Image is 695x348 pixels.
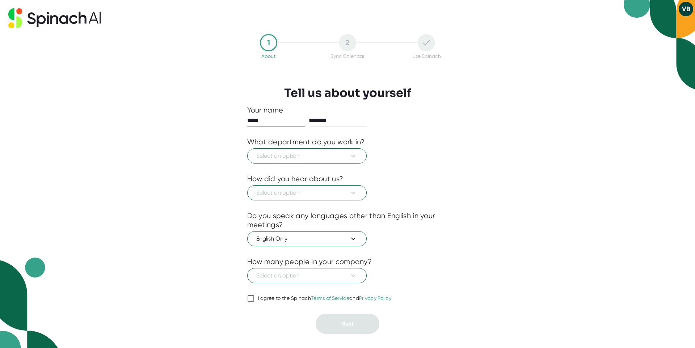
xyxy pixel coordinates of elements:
[311,295,349,301] a: Terms of Service
[258,295,392,302] div: I agree to the Spinach and
[247,185,367,200] button: Select an option
[316,314,379,334] button: Next
[256,234,358,243] span: English Only
[247,211,448,229] div: Do you speak any languages other than English in your meetings?
[247,231,367,246] button: English Only
[284,86,411,100] h3: Tell us about yourself
[339,34,356,51] div: 2
[247,137,365,147] div: What department do you work in?
[260,34,277,51] div: 1
[341,320,354,327] span: Next
[330,53,365,59] div: Sync Calendar
[412,53,441,59] div: Use Spinach
[247,148,367,164] button: Select an option
[359,295,391,301] a: Privacy Policy
[247,257,372,266] div: How many people in your company?
[261,53,275,59] div: About
[256,271,358,280] span: Select an option
[256,188,358,197] span: Select an option
[256,152,358,160] span: Select an option
[247,268,367,283] button: Select an option
[247,106,448,115] div: Your name
[679,2,693,16] button: VB
[247,174,344,183] div: How did you hear about us?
